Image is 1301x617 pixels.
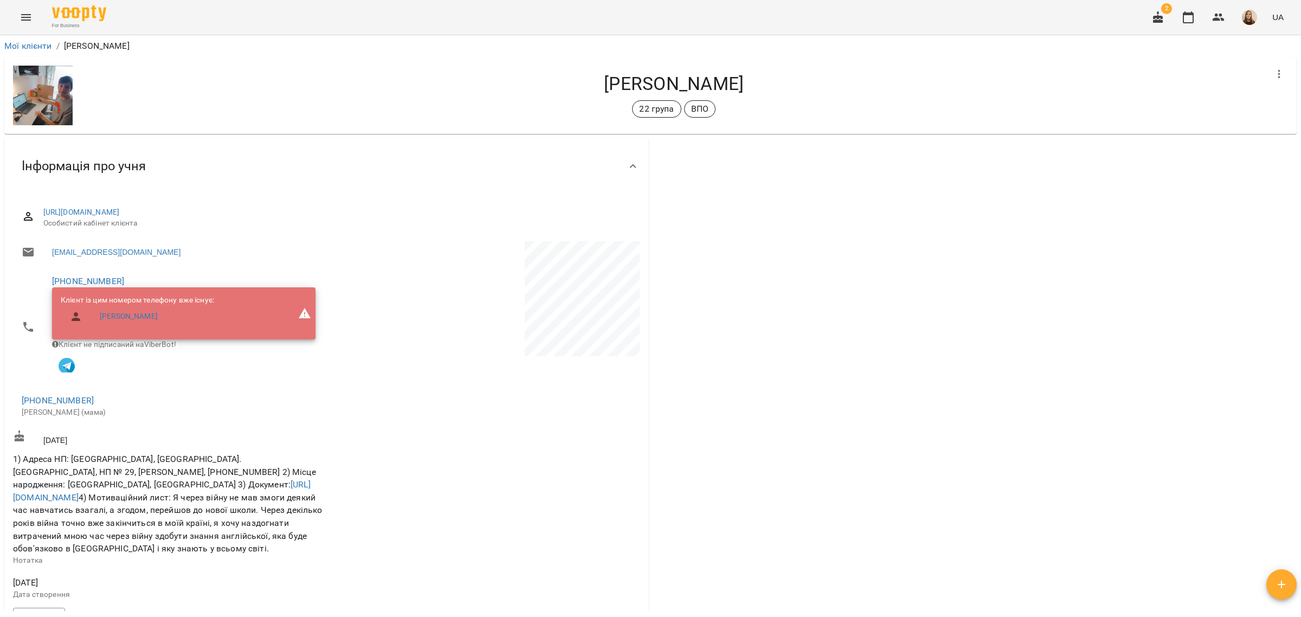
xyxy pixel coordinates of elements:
span: For Business [52,22,106,29]
h4: [PERSON_NAME] [81,73,1266,95]
span: [DATE] [13,576,324,589]
a: [PERSON_NAME] [100,311,158,322]
div: ВПО [684,100,716,118]
nav: breadcrumb [4,40,1297,53]
a: Мої клієнти [4,41,52,51]
span: Інформація про учня [22,158,146,175]
p: Нотатка [13,555,324,566]
p: 22 група [639,102,674,115]
img: 31d75883915eed6aae08499d2e641b33.jpg [1242,10,1257,25]
a: [URL][DOMAIN_NAME] [43,208,120,216]
ul: Клієнт із цим номером телефону вже існує: [61,295,214,331]
p: ВПО [691,102,709,115]
p: Дата створення [13,589,324,600]
img: 62782c84faa6ae9ca45545bc077e078e.jpg [13,66,73,125]
button: UA [1268,7,1288,27]
span: 2 [1161,3,1172,14]
a: [URL][DOMAIN_NAME] [13,479,311,503]
li: / [56,40,60,53]
button: Menu [13,4,39,30]
span: UA [1272,11,1284,23]
button: Клієнт підписаний на VooptyBot [52,350,81,379]
span: 1) Адреса НП: [GEOGRAPHIC_DATA], [GEOGRAPHIC_DATA]. [GEOGRAPHIC_DATA], НП № 29, [PERSON_NAME], [P... [13,454,323,554]
img: Telegram [59,358,75,374]
div: [DATE] [11,428,326,448]
div: 22 група [632,100,681,118]
p: [PERSON_NAME] [64,40,130,53]
img: Voopty Logo [52,5,106,21]
a: [PHONE_NUMBER] [22,395,94,406]
span: Особистий кабінет клієнта [43,218,631,229]
div: Інформація про учня [4,138,648,194]
p: [PERSON_NAME] (мама) [22,407,315,418]
a: [EMAIL_ADDRESS][DOMAIN_NAME] [52,247,181,258]
a: [PHONE_NUMBER] [52,276,124,286]
span: Клієнт не підписаний на ViberBot! [52,340,176,349]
